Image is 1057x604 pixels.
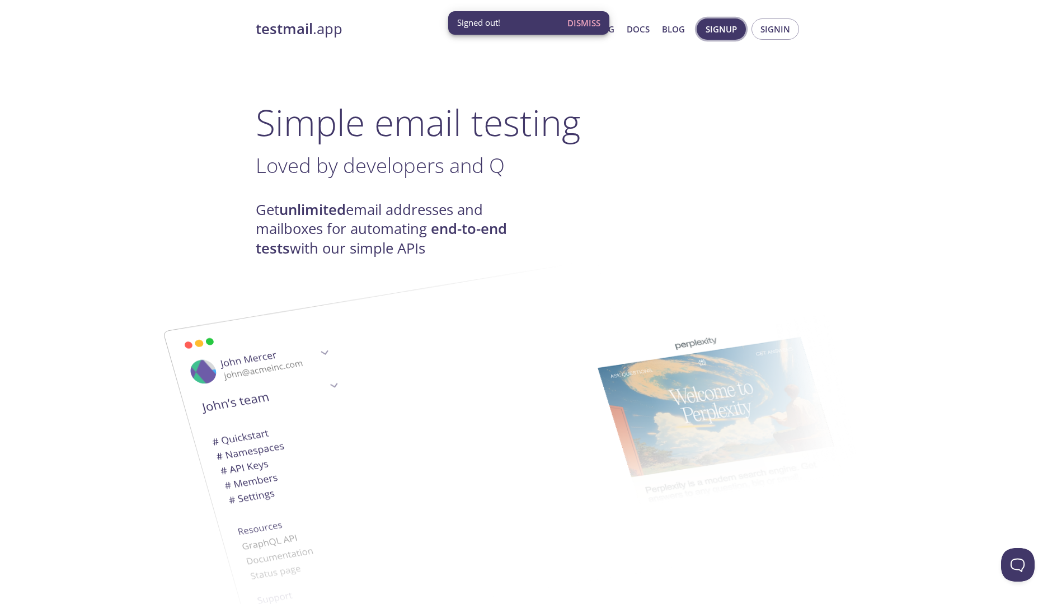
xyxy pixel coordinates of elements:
strong: end-to-end tests [256,219,507,257]
span: Loved by developers and Q [256,151,505,179]
iframe: Help Scout Beacon - Open [1001,548,1035,582]
button: Signup [697,18,746,40]
span: Signed out! [457,17,500,29]
a: testmail.app [256,20,519,39]
a: Docs [627,22,650,36]
span: Dismiss [567,16,600,30]
span: Signup [706,22,737,36]
h1: Simple email testing [256,101,802,144]
button: Signin [751,18,799,40]
h4: Get email addresses and mailboxes for automating with our simple APIs [256,200,529,258]
strong: unlimited [279,200,346,219]
a: Blog [662,22,685,36]
strong: testmail [256,19,313,39]
img: testmail-email-viewer [306,223,910,602]
span: Signin [760,22,790,36]
button: Dismiss [563,12,605,34]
